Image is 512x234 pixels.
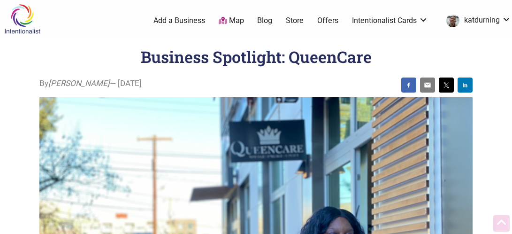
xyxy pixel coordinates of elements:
span: By — [DATE] [39,78,142,90]
a: Offers [317,16,338,26]
img: twitter sharing button [443,81,450,89]
img: facebook sharing button [405,81,413,89]
a: Store [286,16,304,26]
div: Scroll Back to Top [493,215,510,232]
img: email sharing button [424,81,431,89]
a: Blog [257,16,272,26]
a: katdurning [442,12,511,29]
i: [PERSON_NAME] [48,78,110,88]
img: linkedin sharing button [461,81,469,89]
a: Add a Business [153,16,205,26]
a: Intentionalist Cards [352,16,428,26]
a: Map [219,16,244,26]
h1: Business Spotlight: QueenCare [141,46,372,67]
